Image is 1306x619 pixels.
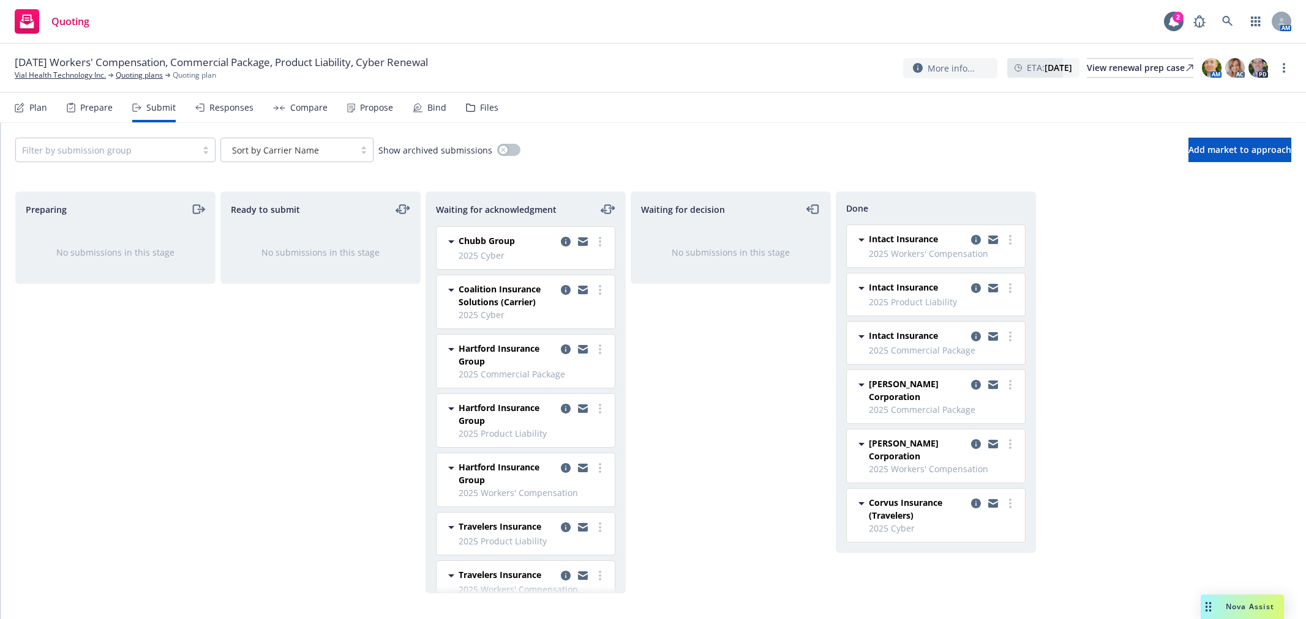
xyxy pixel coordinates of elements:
div: Files [480,103,498,113]
a: copy logging email [969,281,983,295]
span: Nova Assist [1226,601,1274,612]
div: No submissions in this stage [651,246,811,259]
span: Done [846,202,868,215]
a: more [593,520,607,535]
a: copy logging email [986,496,1000,511]
button: More info... [903,58,997,78]
span: 2025 Cyber [869,522,1018,535]
span: Waiting for decision [641,203,725,216]
a: more [1003,496,1018,511]
span: 2025 Product Liability [869,295,1018,308]
a: more [593,568,607,583]
img: photo [1202,58,1222,78]
span: Preparing [26,203,67,216]
a: more [1003,329,1018,344]
span: Coalition Insurance Solutions (Carrier) [459,283,556,308]
div: Propose [360,103,393,113]
div: Compare [290,103,328,113]
span: Quoting [51,17,89,26]
span: Hartford Insurance Group [459,461,556,486]
span: 2025 Cyber [459,308,607,321]
span: 2025 Cyber [459,249,607,262]
span: 2025 Commercial Package [459,368,607,380]
div: 2 [1173,12,1184,23]
a: View renewal prep case [1087,58,1193,78]
div: Bind [427,103,446,113]
span: 2025 Workers' Compensation [869,462,1018,475]
a: copy logging email [969,329,983,344]
a: copy logging email [986,329,1000,344]
a: Switch app [1244,9,1268,34]
a: copy logging email [558,461,573,475]
span: 2025 Workers' Compensation [459,583,607,596]
span: Corvus Insurance (Travelers) [869,496,966,522]
span: More info... [928,62,975,75]
span: 2025 Workers' Compensation [459,486,607,499]
a: copy logging email [986,232,1000,247]
span: Quoting plan [173,70,216,81]
button: Add market to approach [1188,138,1291,162]
a: copy logging email [576,568,590,583]
a: Vial Health Technology Inc. [15,70,106,81]
a: more [1003,377,1018,392]
a: copy logging email [576,461,590,475]
a: copy logging email [576,342,590,357]
a: copy logging email [558,342,573,357]
div: No submissions in this stage [241,246,400,259]
a: copy logging email [558,401,573,416]
a: copy logging email [558,283,573,297]
a: copy logging email [969,437,983,451]
span: 2025 Commercial Package [869,403,1018,416]
a: copy logging email [986,437,1000,451]
span: Travelers Insurance [459,568,541,581]
a: Quoting [10,4,94,39]
span: Intact Insurance [869,329,938,342]
a: copy logging email [576,520,590,535]
div: Prepare [80,103,113,113]
span: Intact Insurance [869,281,938,294]
span: Sort by Carrier Name [227,144,348,157]
a: copy logging email [969,232,983,247]
a: moveLeftRight [396,202,410,217]
a: copy logging email [576,283,590,297]
a: copy logging email [558,568,573,583]
span: Intact Insurance [869,232,938,245]
span: Ready to submit [231,203,300,216]
a: copy logging email [558,520,573,535]
div: No submissions in this stage [36,246,195,259]
strong: [DATE] [1045,62,1072,73]
a: copy logging email [576,234,590,249]
span: ETA : [1027,61,1072,74]
a: Quoting plans [116,70,163,81]
span: Hartford Insurance Group [459,401,556,427]
a: more [1277,61,1291,75]
button: Nova Assist [1201,595,1284,619]
a: copy logging email [986,377,1000,392]
a: copy logging email [969,496,983,511]
a: more [593,234,607,249]
span: Add market to approach [1188,144,1291,155]
span: Travelers Insurance [459,520,541,533]
a: more [1003,232,1018,247]
a: copy logging email [986,281,1000,295]
a: Search [1215,9,1240,34]
span: Hartford Insurance Group [459,342,556,368]
a: more [1003,281,1018,295]
a: more [593,283,607,297]
span: Waiting for acknowledgment [436,203,557,216]
div: Plan [29,103,47,113]
span: [PERSON_NAME] Corporation [869,377,966,403]
a: more [593,401,607,416]
span: [DATE] Workers' Compensation, Commercial Package, Product Liability, Cyber Renewal [15,55,428,70]
img: photo [1248,58,1268,78]
span: 2025 Product Liability [459,535,607,547]
a: copy logging email [558,234,573,249]
span: Sort by Carrier Name [232,144,319,157]
a: more [593,342,607,357]
a: moveLeftRight [601,202,615,217]
a: moveLeft [806,202,820,217]
span: Chubb Group [459,234,515,247]
div: Drag to move [1201,595,1216,619]
div: Submit [146,103,176,113]
div: Responses [209,103,253,113]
